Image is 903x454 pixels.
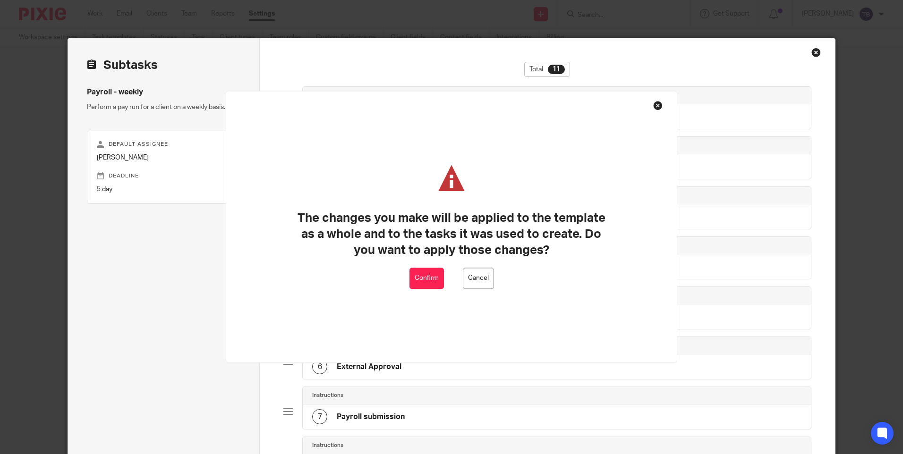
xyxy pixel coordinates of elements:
h2: Subtasks [87,57,158,73]
button: Confirm [409,268,444,289]
h1: The changes you make will be applied to the template as a whole and to the tasks it was used to c... [294,210,609,259]
div: 7 [312,409,327,424]
p: Default assignee [97,141,230,148]
div: Close this dialog window [811,48,821,57]
div: 11 [548,65,565,74]
h4: Instructions [312,392,343,399]
h4: Payroll - weekly [87,87,240,97]
button: Cancel [463,268,494,289]
div: 6 [312,359,327,374]
p: Perform a pay run for a client on a weekly basis. [87,102,240,112]
h4: Payroll submission [337,412,405,422]
h4: Instructions [312,442,343,449]
h4: External Approval [337,362,401,372]
p: 5 day [97,185,230,194]
div: Total [524,62,570,77]
p: [PERSON_NAME] [97,153,230,162]
p: Deadline [97,172,230,180]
